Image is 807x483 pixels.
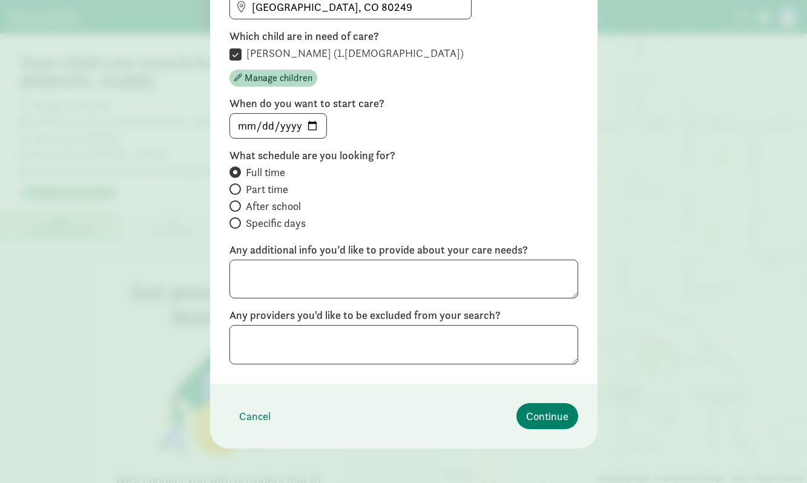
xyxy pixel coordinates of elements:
label: Which child are in need of care? [229,29,578,44]
label: When do you want to start care? [229,96,578,111]
span: Specific days [246,216,306,231]
button: Continue [516,403,578,429]
span: After school [246,199,301,214]
span: Manage children [245,71,312,85]
label: [PERSON_NAME] (1.[DEMOGRAPHIC_DATA]) [242,46,464,61]
span: Full time [246,165,285,180]
button: Cancel [229,403,280,429]
label: Any providers you'd like to be excluded from your search? [229,308,578,323]
span: Part time [246,182,288,197]
span: Continue [526,408,568,424]
button: Manage children [229,70,317,87]
label: What schedule are you looking for? [229,148,578,163]
span: Cancel [239,408,271,424]
label: Any additional info you’d like to provide about your care needs? [229,243,578,257]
